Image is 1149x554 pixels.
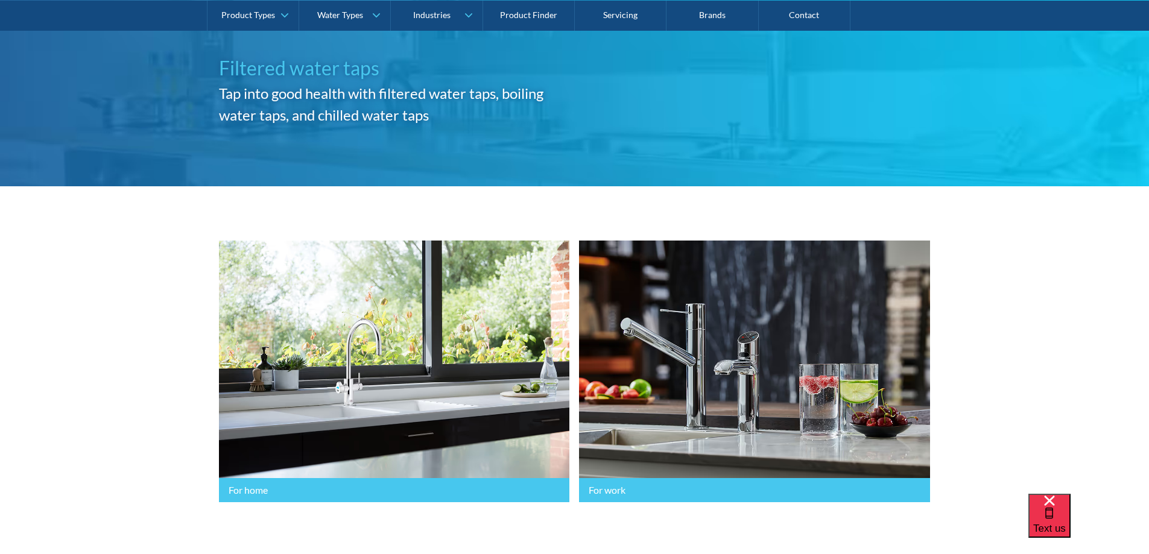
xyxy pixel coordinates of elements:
[1028,494,1149,554] iframe: podium webchat widget bubble
[219,54,575,83] h1: Filtered water taps
[413,10,451,20] div: Industries
[221,10,275,20] div: Product Types
[317,10,363,20] div: Water Types
[219,83,575,126] h2: Tap into good health with filtered water taps, boiling water taps, and chilled water taps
